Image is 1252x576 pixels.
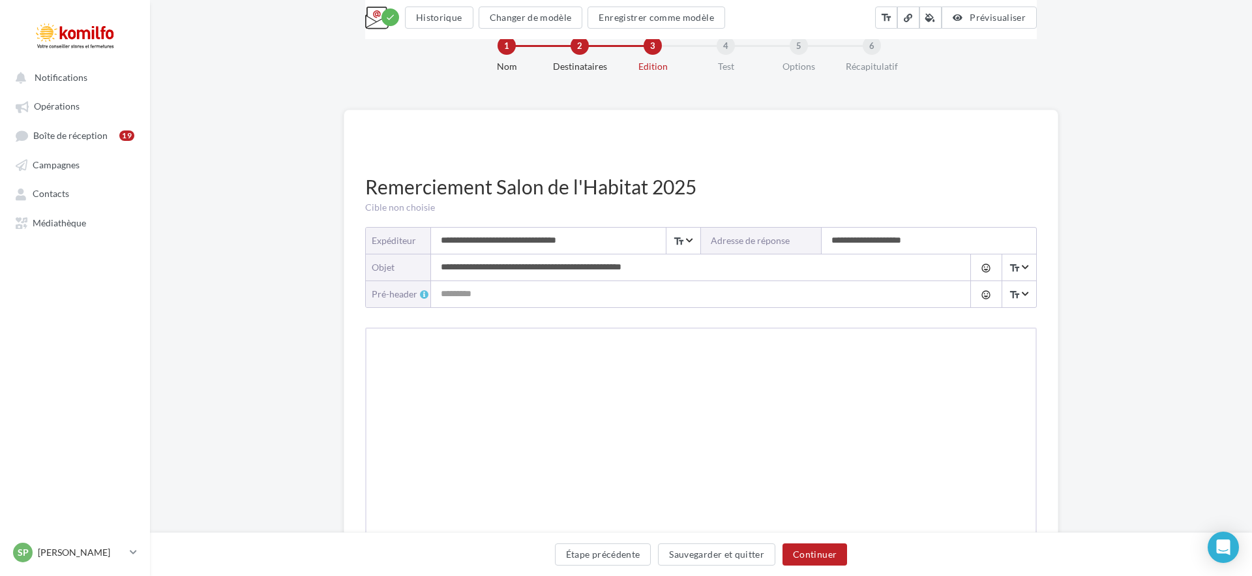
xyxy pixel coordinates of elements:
[372,261,421,274] div: objet
[701,228,822,254] label: Adresse de réponse
[38,546,125,559] p: [PERSON_NAME]
[970,254,1001,280] button: tag_faces
[8,123,142,147] a: Boîte de réception19
[8,94,142,117] a: Opérations
[33,130,108,141] span: Boîte de réception
[365,201,1037,214] div: Cible non choisie
[8,181,142,205] a: Contacts
[611,60,694,73] div: Edition
[863,37,881,55] div: 6
[8,65,137,89] button: Notifications
[405,7,473,29] button: Historique
[782,543,847,566] button: Continuer
[8,153,142,176] a: Campagnes
[33,159,80,170] span: Campagnes
[372,234,421,247] div: Expéditeur
[465,60,548,73] div: Nom
[1208,532,1239,563] div: Open Intercom Messenger
[1009,288,1021,301] i: text_fields
[381,8,399,26] div: Modifications enregistrées
[1002,254,1036,280] span: Select box activate
[1009,262,1021,275] i: text_fields
[790,37,808,55] div: 5
[644,37,662,55] div: 3
[684,60,768,73] div: Test
[555,543,651,566] button: Étape précédente
[970,281,1001,307] button: tag_faces
[830,60,914,73] div: Récapitulatif
[10,540,140,565] a: SP [PERSON_NAME]
[942,7,1037,29] button: Prévisualiser
[588,7,724,29] button: Enregistrer comme modèle
[33,189,69,200] span: Contacts
[880,11,892,24] i: text_fields
[18,546,29,559] span: SP
[34,101,80,112] span: Opérations
[479,7,583,29] button: Changer de modèle
[981,263,991,273] i: tag_faces
[8,211,142,234] a: Médiathèque
[372,288,431,301] div: Pré-header
[658,543,775,566] button: Sauvegarder et quitter
[1002,281,1036,307] span: Select box activate
[119,130,134,141] div: 19
[875,7,897,29] button: text_fields
[33,217,86,228] span: Médiathèque
[35,72,87,83] span: Notifications
[571,37,589,55] div: 2
[498,37,516,55] div: 1
[757,60,841,73] div: Options
[538,60,621,73] div: Destinataires
[673,235,685,248] i: text_fields
[666,228,700,254] span: Select box activate
[365,173,1037,201] div: Remerciement Salon de l'Habitat 2025
[385,12,395,22] i: check
[970,12,1026,23] span: Prévisualiser
[717,37,735,55] div: 4
[981,290,991,300] i: tag_faces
